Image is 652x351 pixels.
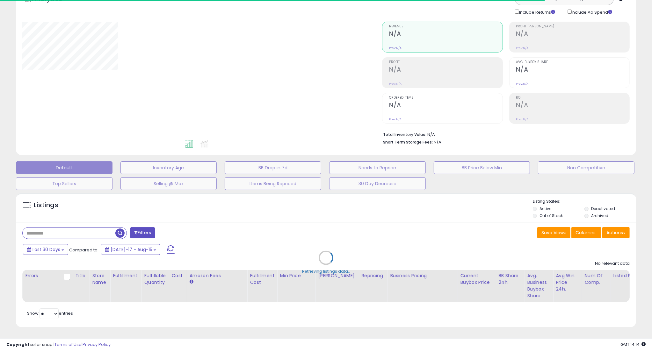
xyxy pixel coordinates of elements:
h2: N/A [516,30,629,39]
a: Privacy Policy [83,341,111,347]
div: seller snap | | [6,342,111,348]
button: Items Being Repriced [225,177,321,190]
button: 30 Day Decrease [329,177,426,190]
small: Prev: N/A [516,46,529,50]
span: 2025-09-15 14:14 GMT [620,341,646,347]
strong: Copyright [6,341,30,347]
button: Top Sellers [16,177,112,190]
h2: N/A [389,102,502,110]
button: BB Drop in 7d [225,161,321,174]
span: N/A [434,139,441,145]
button: Default [16,161,112,174]
button: BB Price Below Min [434,161,530,174]
h2: N/A [516,102,629,110]
span: Avg. Buybox Share [516,60,629,64]
li: N/A [383,130,625,138]
span: Ordered Items [389,96,502,100]
span: Revenue [389,25,502,28]
b: Total Inventory Value: [383,132,426,137]
span: ROI [516,96,629,100]
div: Include Returns [510,8,563,15]
button: Selling @ Max [120,177,217,190]
b: Short Term Storage Fees: [383,139,433,145]
button: Inventory Age [120,161,217,174]
small: Prev: N/A [389,82,402,86]
div: Retrieving listings data.. [302,269,350,275]
div: Include Ad Spend [563,8,623,15]
small: Prev: N/A [389,117,402,121]
small: Prev: N/A [516,82,529,86]
h2: N/A [389,30,502,39]
small: Prev: N/A [389,46,402,50]
h2: N/A [516,66,629,74]
h2: N/A [389,66,502,74]
button: Non Competitive [538,161,634,174]
a: Terms of Use [54,341,82,347]
button: Needs to Reprice [329,161,426,174]
span: Profit [389,60,502,64]
small: Prev: N/A [516,117,529,121]
span: Profit [PERSON_NAME] [516,25,629,28]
